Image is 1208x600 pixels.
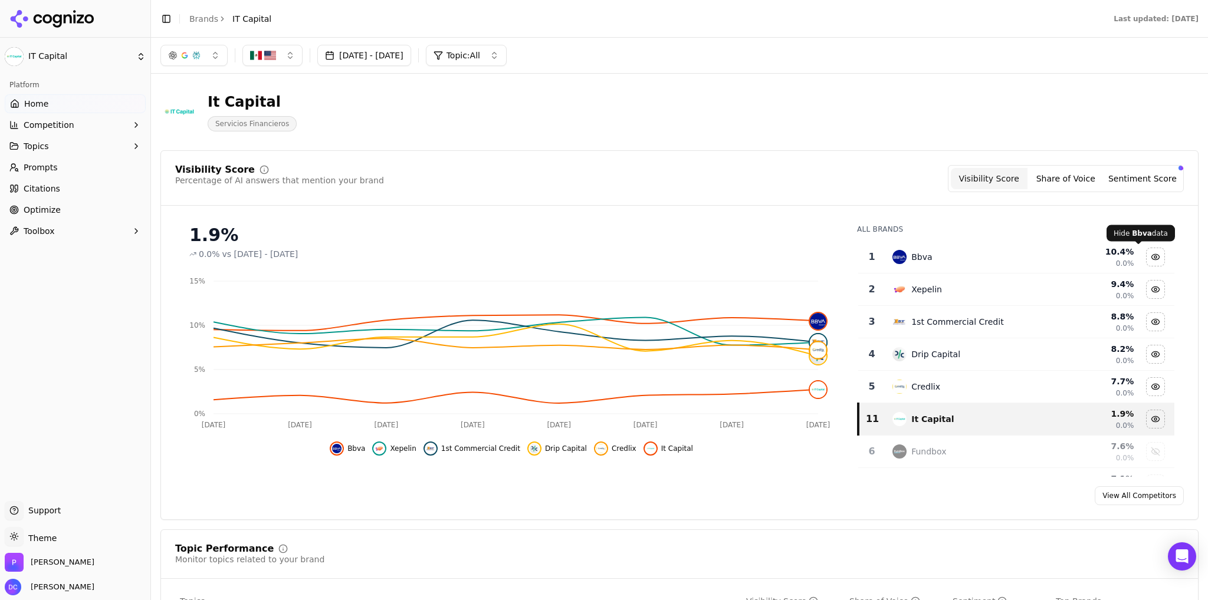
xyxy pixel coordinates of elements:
[1051,278,1134,290] div: 9.4 %
[208,116,297,131] span: Servicios Financieros
[1146,248,1165,266] button: Hide bbva data
[858,241,1174,273] tr: 1bbvaBbva10.4%0.0%Hide bbva data
[202,421,226,429] tspan: [DATE]
[720,421,744,429] tspan: [DATE]
[28,51,132,62] span: IT Capital
[24,204,61,216] span: Optimize
[864,412,881,426] div: 11
[806,421,830,429] tspan: [DATE]
[612,444,636,453] span: Credlix
[1051,246,1134,258] div: 10.4 %
[1146,280,1165,299] button: Hide xepelin data
[863,347,881,361] div: 4
[858,306,1174,338] tr: 31st commercial credit1st Commercial Credit8.8%0.0%Hide 1st commercial credit data
[5,553,94,572] button: Open organization switcher
[222,248,298,260] span: vs [DATE] - [DATE]
[892,315,907,329] img: 1st commercial credit
[5,94,146,113] a: Home
[547,421,571,429] tspan: [DATE]
[858,338,1174,371] tr: 4drip capitalDrip Capital8.2%0.0%Hide drip capital data
[1146,312,1165,331] button: Hide 1st commercial credit data
[24,183,60,194] span: Citations
[951,168,1028,189] button: Visibility Score
[858,371,1174,403] tr: 5credlixCredlix7.7%0.0%Hide credlix data
[347,444,365,453] span: Bbva
[545,444,587,453] span: Drip Capital
[646,444,655,453] img: it capital
[1168,542,1196,571] div: Open Intercom Messenger
[863,380,881,394] div: 5
[858,273,1174,306] tr: 2xepelinXepelin9.4%0.0%Hide xepelin data
[863,250,881,264] div: 1
[1146,377,1165,396] button: Hide credlix data
[661,444,693,453] span: It Capital
[5,553,24,572] img: Perrill
[1116,324,1134,333] span: 0.0%
[633,421,658,429] tspan: [DATE]
[372,441,416,456] button: Hide xepelin data
[5,75,146,94] div: Platform
[447,50,480,61] span: Topic: All
[892,412,907,426] img: it capital
[288,421,312,429] tspan: [DATE]
[1116,388,1134,398] span: 0.0%
[530,444,539,453] img: drip capital
[5,579,94,595] button: Open user button
[644,441,693,456] button: Hide it capital data
[858,436,1174,468] tr: 6fundboxFundbox7.6%0.0%Show fundbox data
[892,282,907,296] img: xepelin
[810,313,826,329] img: bbva
[5,158,146,177] a: Prompts
[892,444,907,459] img: fundbox
[461,421,485,429] tspan: [DATE]
[194,365,205,374] tspan: 5%
[5,579,21,595] img: Dan Cole
[1051,375,1134,387] div: 7.7 %
[189,277,205,285] tspan: 15%
[1146,474,1165,493] button: Show southstar capital data
[199,248,220,260] span: 0.0%
[5,179,146,198] a: Citations
[1146,345,1165,364] button: Hide drip capital data
[24,505,61,516] span: Support
[892,347,907,361] img: drip capital
[317,45,411,66] button: [DATE] - [DATE]
[892,250,907,264] img: bbva
[390,444,416,453] span: Xepelin
[596,444,606,453] img: credlix
[1114,229,1168,238] p: Hide data
[208,93,297,111] div: It Capital
[1104,168,1181,189] button: Sentiment Score
[5,47,24,66] img: IT Capital
[441,444,520,453] span: 1st Commercial Credit
[424,441,520,456] button: Hide 1st commercial credit data
[31,557,94,568] span: Perrill
[1114,14,1199,24] div: Last updated: [DATE]
[24,533,57,543] span: Theme
[1095,486,1184,505] a: View All Competitors
[810,342,826,358] img: credlix
[232,13,271,25] span: IT Capital
[1051,343,1134,355] div: 8.2 %
[175,544,274,553] div: Topic Performance
[160,93,198,131] img: IT Capital
[426,444,435,453] img: 1st commercial credit
[5,200,146,219] a: Optimize
[1132,229,1152,238] span: Bbva
[857,225,1174,234] div: All Brands
[1116,291,1134,301] span: 0.0%
[375,444,384,453] img: xepelin
[24,98,48,110] span: Home
[863,315,881,329] div: 3
[5,116,146,134] button: Competition
[189,14,218,24] a: Brands
[189,225,833,246] div: 1.9%
[911,413,954,425] div: It Capital
[1051,311,1134,322] div: 8.8 %
[5,137,146,156] button: Topics
[1028,168,1104,189] button: Share of Voice
[594,441,636,456] button: Hide credlix data
[1051,408,1134,420] div: 1.9 %
[1051,440,1134,452] div: 7.6 %
[26,582,94,592] span: [PERSON_NAME]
